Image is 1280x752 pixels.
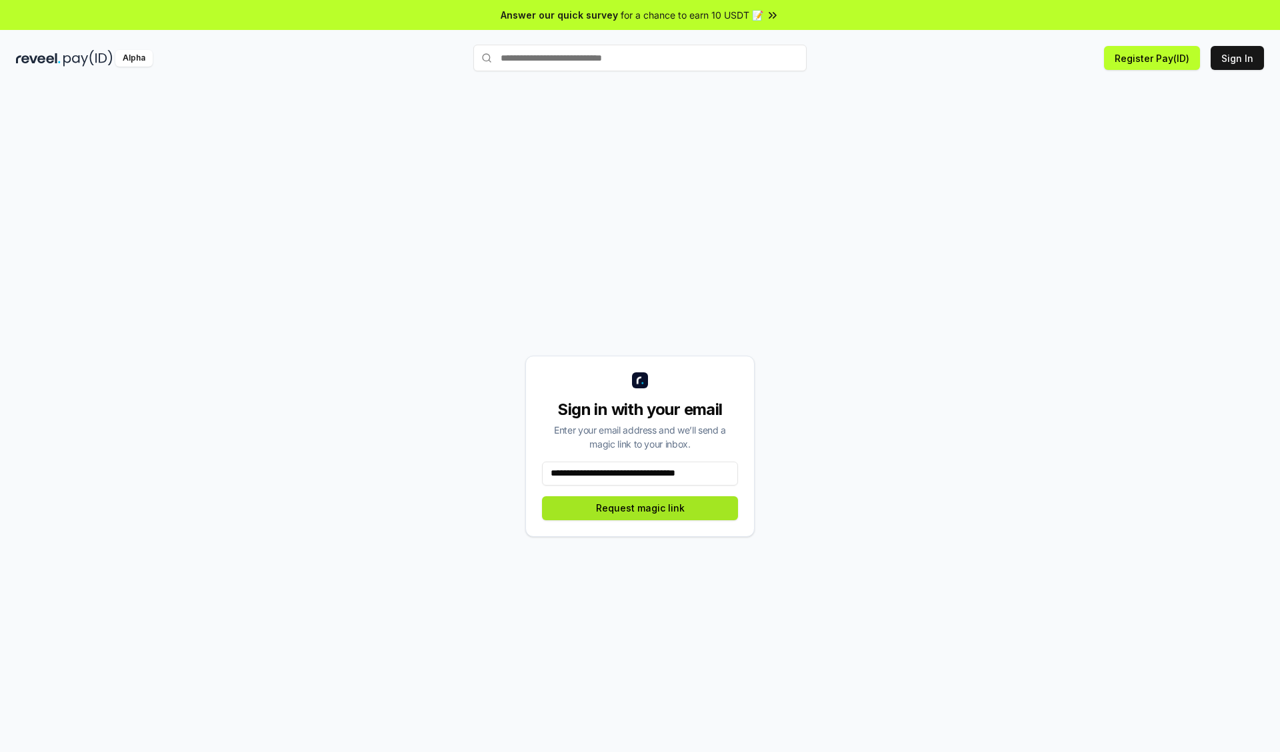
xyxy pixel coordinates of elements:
button: Sign In [1211,46,1264,70]
div: Enter your email address and we’ll send a magic link to your inbox. [542,423,738,451]
span: Answer our quick survey [501,8,618,22]
button: Request magic link [542,496,738,520]
img: pay_id [63,50,113,67]
img: reveel_dark [16,50,61,67]
div: Alpha [115,50,153,67]
div: Sign in with your email [542,399,738,420]
button: Register Pay(ID) [1104,46,1200,70]
span: for a chance to earn 10 USDT 📝 [621,8,763,22]
img: logo_small [632,372,648,388]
